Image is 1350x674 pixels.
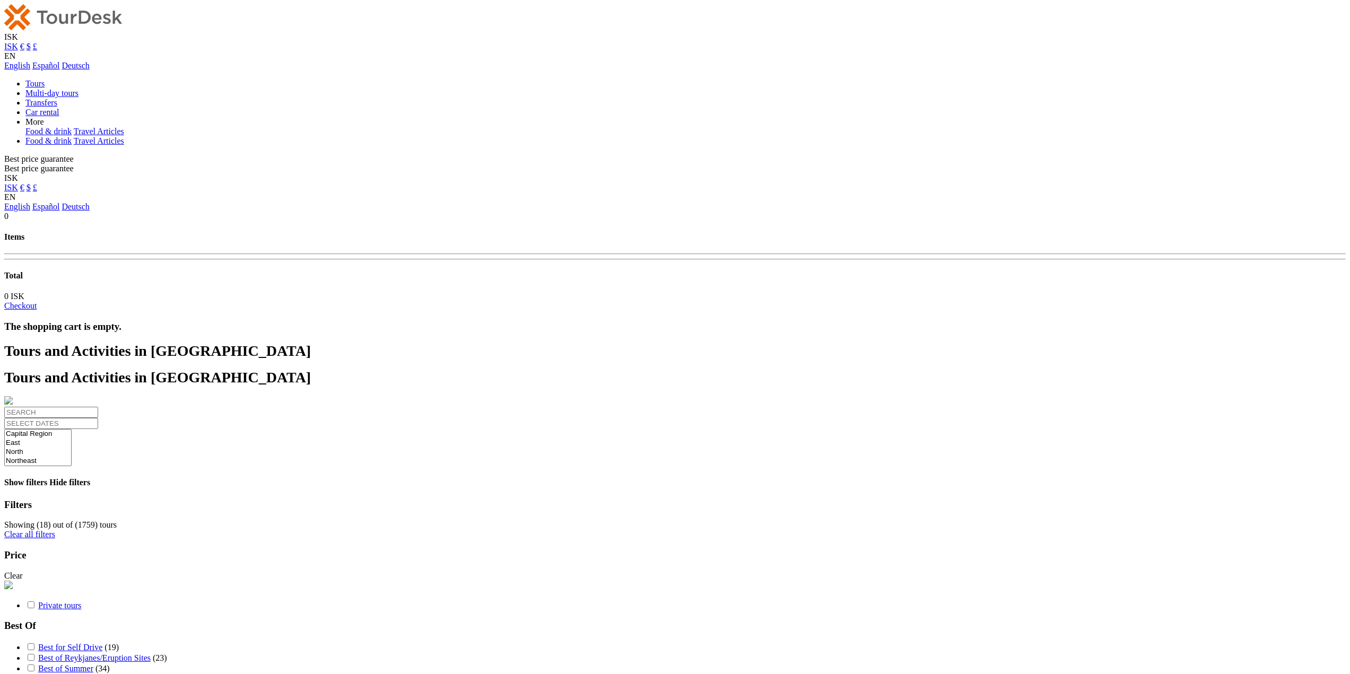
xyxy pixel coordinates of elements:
[4,183,18,192] a: ISK
[4,321,1346,332] h3: The shopping cart is empty.
[74,136,124,145] a: Travel Articles
[4,173,18,182] span: ISK
[32,202,60,211] a: Español
[4,4,122,30] img: 120-15d4194f-c635-41b9-a512-a3cb382bfb57_logo_small.png
[4,42,18,51] a: ISK
[5,439,71,448] option: East
[38,653,151,662] a: Best of Reykjanes/Eruption Sites
[4,620,1346,632] h3: Best Of
[27,183,31,192] a: $
[4,292,1346,301] div: 0 ISK
[4,396,13,405] img: PurchaseViaTourDesk.png
[38,643,102,652] a: Best for Self Drive
[4,581,13,589] img: PurchaseViaTourDesk.png
[4,232,1346,242] h4: Items
[25,98,57,107] a: Transfers
[4,418,98,429] input: SELECT DATES
[95,664,110,673] span: (34)
[4,271,1346,281] h4: Total
[4,369,1346,386] h1: Tours and Activities in [GEOGRAPHIC_DATA]
[38,664,93,673] a: Best of Summer
[4,212,8,221] span: 0
[4,478,1346,487] h4: Show filters Hide filters
[33,42,37,51] a: £
[5,457,71,466] option: Northeast
[4,154,74,163] span: Best price guarantee
[25,136,72,145] a: Food & drink
[4,549,1346,561] h3: Price
[20,42,24,51] a: €
[33,183,37,192] a: £
[4,520,1346,530] div: Showing ( ) out of ( ) tours
[38,601,81,610] a: Private tours
[25,79,45,88] a: Tours
[4,301,37,310] a: Checkout
[4,343,1346,360] h1: Tours and Activities in [GEOGRAPHIC_DATA]
[49,478,90,487] span: Hide filters
[78,520,95,529] label: 1759
[25,117,44,126] a: More
[25,89,79,98] a: Multi-day tours
[62,61,89,70] a: Deutsch
[104,643,119,652] span: (19)
[62,202,89,211] a: Deutsch
[4,571,1346,581] div: Clear
[4,164,74,173] span: Best price guarantee
[4,32,18,41] span: ISK
[27,42,31,51] a: $
[4,51,1346,71] div: EN
[5,448,71,457] option: North
[4,61,30,70] a: English
[4,499,32,510] strong: Filters
[25,108,59,117] a: Car rental
[25,127,72,136] a: Food & drink
[4,202,30,211] a: English
[153,653,167,662] span: (23)
[39,520,48,529] label: 18
[74,127,124,136] a: Travel Articles
[4,192,1346,212] div: EN
[5,430,71,439] option: Capital Region
[4,407,98,418] input: SEARCH
[4,530,55,539] a: Clear all filters
[4,429,72,466] select: REGION / STARTS FROM
[32,61,60,70] a: Español
[4,478,47,487] span: Show filters
[20,183,24,192] a: €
